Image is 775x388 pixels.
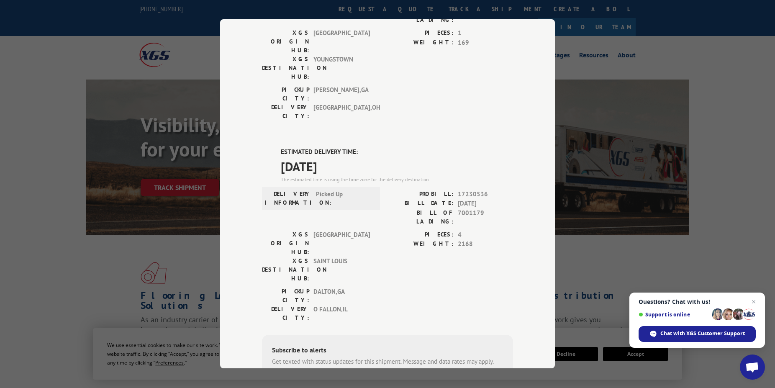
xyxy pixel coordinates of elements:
[313,28,370,55] span: [GEOGRAPHIC_DATA]
[387,199,454,208] label: BILL DATE:
[387,28,454,38] label: PIECES:
[272,345,503,357] div: Subscribe to alerts
[458,208,513,226] span: 7001179
[639,326,756,342] div: Chat with XGS Customer Support
[458,28,513,38] span: 1
[262,305,309,322] label: DELIVERY CITY:
[458,38,513,48] span: 169
[458,239,513,249] span: 2168
[749,297,759,307] span: Close chat
[740,355,765,380] div: Open chat
[262,103,309,121] label: DELIVERY CITY:
[313,55,370,81] span: YOUNGSTOWN
[262,287,309,305] label: PICKUP CITY:
[387,190,454,199] label: PROBILL:
[387,230,454,240] label: PIECES:
[313,257,370,283] span: SAINT LOUIS
[262,55,309,81] label: XGS DESTINATION HUB:
[313,85,370,103] span: [PERSON_NAME] , GA
[458,230,513,240] span: 4
[264,190,312,207] label: DELIVERY INFORMATION:
[458,190,513,199] span: 17230536
[313,287,370,305] span: DALTON , GA
[458,199,513,208] span: [DATE]
[313,305,370,322] span: O FALLON , IL
[313,230,370,257] span: [GEOGRAPHIC_DATA]
[387,208,454,226] label: BILL OF LADING:
[387,38,454,48] label: WEIGHT:
[262,257,309,283] label: XGS DESTINATION HUB:
[313,103,370,121] span: [GEOGRAPHIC_DATA] , OH
[639,298,756,305] span: Questions? Chat with us!
[272,357,503,376] div: Get texted with status updates for this shipment. Message and data rates may apply. Message frequ...
[660,330,745,337] span: Chat with XGS Customer Support
[281,147,513,157] label: ESTIMATED DELIVERY TIME:
[281,157,513,176] span: [DATE]
[639,311,709,318] span: Support is online
[281,176,513,183] div: The estimated time is using the time zone for the delivery destination.
[316,190,372,207] span: Picked Up
[262,85,309,103] label: PICKUP CITY:
[262,28,309,55] label: XGS ORIGIN HUB:
[262,230,309,257] label: XGS ORIGIN HUB:
[387,239,454,249] label: WEIGHT:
